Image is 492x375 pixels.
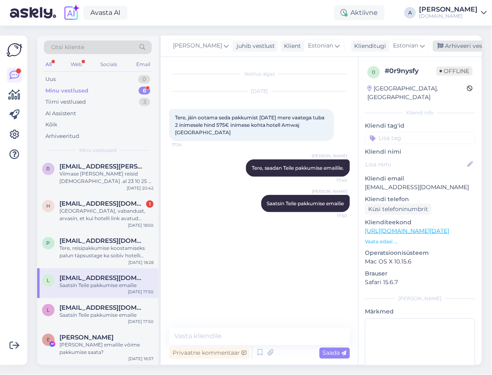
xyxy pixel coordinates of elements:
span: [PERSON_NAME] [173,41,222,50]
div: [GEOGRAPHIC_DATA], [GEOGRAPHIC_DATA] [368,84,467,102]
div: Aktiivne [334,5,385,20]
div: [DATE] [169,88,350,95]
span: 17:40 [317,177,348,183]
div: AI Assistent [45,109,76,118]
span: Saada [323,349,347,357]
p: Safari 15.6.7 [365,278,475,287]
span: 0 [372,69,376,75]
span: Offline [437,66,473,76]
div: Tiimi vestlused [45,98,86,106]
div: Saatsin Teile pakkumise emailie [59,311,154,319]
input: Lisa nimi [366,160,466,169]
p: Operatsioonisüsteem [365,249,475,257]
div: Web [69,59,83,70]
div: Email [135,59,152,70]
div: [DATE] 17:50 [128,319,154,325]
div: Socials [99,59,119,70]
div: [DATE] 16:57 [128,356,154,362]
span: 17:50 [317,213,348,219]
div: Minu vestlused [45,87,88,95]
p: Mac OS X 10.15.6 [365,257,475,266]
span: r [47,166,50,172]
div: [DOMAIN_NAME] [419,13,478,19]
span: Tere, jäin ootama seda pakkumist [DATE] mere vaatega tuba 2 inimesele hind 575€ inimese kohta hot... [175,114,326,135]
p: Klienditeekond [365,218,475,227]
div: Klienditugi [351,42,386,50]
span: L [47,307,50,313]
span: 17:34 [172,142,203,148]
div: [PERSON_NAME] [365,295,475,302]
div: 0 [138,75,150,83]
span: h [46,203,50,209]
span: Saatsin Teile pakkumise emailie [267,200,344,206]
a: Avasta AI [83,6,128,20]
div: [DATE] 17:50 [128,289,154,295]
div: Arhiveeritud [45,132,79,140]
a: [URL][DOMAIN_NAME][DATE] [365,227,449,235]
div: [PERSON_NAME] emailile võime pakkumise saata? [59,341,154,356]
a: [PERSON_NAME][DOMAIN_NAME] [419,6,487,19]
span: [PERSON_NAME] [312,188,348,195]
p: Kliendi telefon [365,195,475,204]
div: Kliendi info [365,109,475,116]
div: A [404,7,416,19]
input: Lisa tag [365,132,475,144]
div: Viimase [PERSON_NAME] reisid [DEMOGRAPHIC_DATA] .al 23 10 25 7 ööd. 2inimest [59,170,154,185]
div: Vestlus algas [169,70,350,78]
p: Märkmed [365,307,475,316]
img: explore-ai [63,4,80,21]
span: Ludmilla.viik@gmail.com [59,304,145,311]
p: Kliendi nimi [365,147,475,156]
p: [EMAIL_ADDRESS][DOMAIN_NAME] [365,183,475,192]
div: Klient [281,42,301,50]
span: harrietkubi123@gmail.com [59,200,145,207]
span: pohjapoder70@gmail.com [59,237,145,244]
div: 6 [139,87,150,95]
span: Estonian [393,41,419,50]
span: Ludmilla.viik@gmail.com [59,274,145,282]
p: Kliendi tag'id [365,121,475,130]
span: Minu vestlused [79,147,116,154]
div: juhib vestlust [233,42,275,50]
span: L [47,277,50,283]
div: # 0r9nysfy [385,66,437,76]
div: Tere, reisipakkumise koostamiseks palun täpsustage ka sobiv hotelli kategooria, toitlustustüüp ni... [59,244,154,259]
p: Vaata edasi ... [365,238,475,245]
div: [DATE] 20:42 [127,185,154,191]
span: Evelin Onno [59,334,114,341]
div: [GEOGRAPHIC_DATA], vabandust, arvasin, et kui hotelli link avatud näitab see kohe ka teile ära. [59,207,154,222]
div: [DATE] 18:50 [128,222,154,228]
div: All [44,59,53,70]
p: Kliendi email [365,174,475,183]
span: [PERSON_NAME] [312,153,348,159]
div: 3 [139,98,150,106]
img: Askly Logo [7,42,22,58]
div: [DATE] 18:28 [128,259,154,266]
span: Otsi kliente [51,43,84,52]
div: Saatsin Teile pakkumise emailie [59,282,154,289]
div: Kõik [45,121,57,129]
span: p [47,240,50,246]
span: E [47,337,50,343]
div: Küsi telefoninumbrit [365,204,432,215]
p: Brauser [365,269,475,278]
span: Estonian [308,41,334,50]
div: 1 [146,200,154,208]
div: Privaatne kommentaar [169,348,250,359]
div: [PERSON_NAME] [419,6,478,13]
span: raivo.hendrikson@gmail.com [59,163,145,170]
div: Uus [45,75,56,83]
span: Tere, saadan Teile pakkumise emailile. [252,165,344,171]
